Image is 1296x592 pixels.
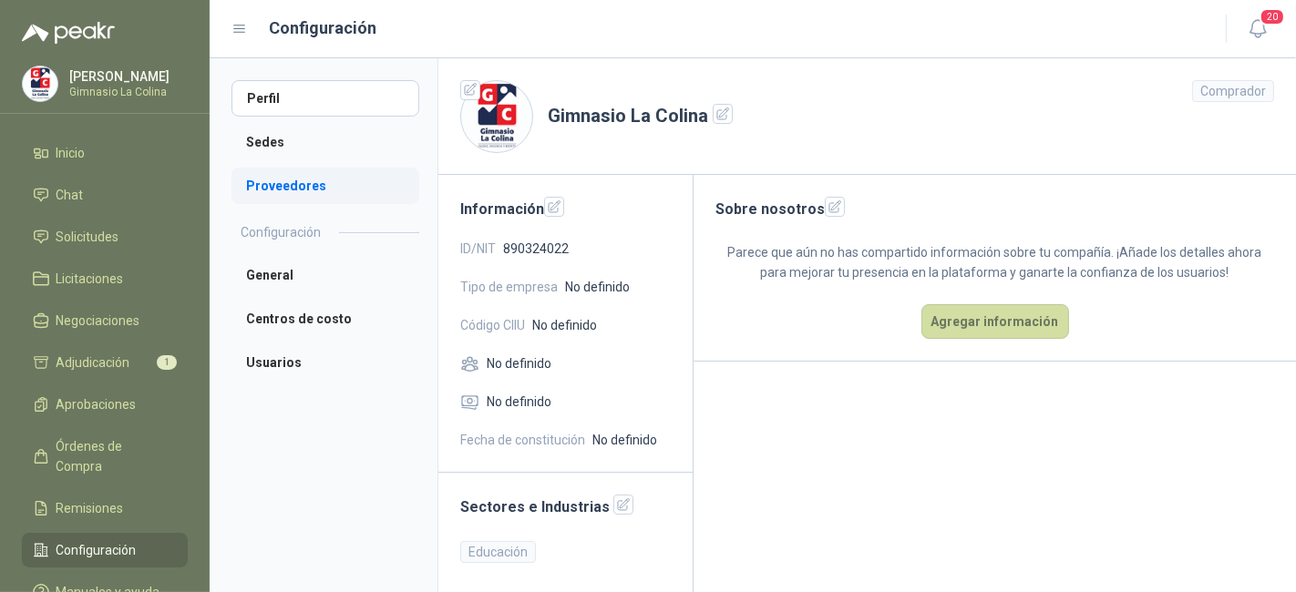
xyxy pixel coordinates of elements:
[460,430,585,450] span: Fecha de constitución
[460,495,671,518] h2: Sectores e Industrias
[460,197,671,220] h2: Información
[57,185,84,205] span: Chat
[22,22,115,44] img: Logo peakr
[57,311,140,331] span: Negociaciones
[22,387,188,422] a: Aprobaciones
[57,394,137,414] span: Aprobaciones
[487,353,551,373] span: No definido
[57,436,170,476] span: Órdenes de Compra
[592,430,657,450] span: No definido
[715,242,1274,282] p: Parece que aún no has compartido información sobre tu compañía. ¡Añade los detalles ahora para me...
[1260,8,1285,26] span: 20
[57,498,124,518] span: Remisiones
[921,304,1069,339] button: Agregar información
[241,222,321,242] h2: Configuración
[460,277,558,297] span: Tipo de empresa
[57,352,130,373] span: Adjudicación
[270,15,377,41] h1: Configuración
[461,81,532,152] img: Company Logo
[57,540,137,560] span: Configuración
[231,80,419,117] a: Perfil
[22,303,188,338] a: Negociaciones
[57,269,124,289] span: Licitaciones
[22,136,188,170] a: Inicio
[23,66,57,101] img: Company Logo
[231,257,419,293] a: General
[22,429,188,484] a: Órdenes de Compra
[231,344,419,381] a: Usuarios
[57,227,119,247] span: Solicitudes
[715,197,1274,220] h2: Sobre nosotros
[57,143,86,163] span: Inicio
[460,315,525,335] span: Código CIIU
[1241,13,1274,46] button: 20
[22,345,188,380] a: Adjudicación1
[487,392,551,412] span: No definido
[231,124,419,160] a: Sedes
[22,219,188,254] a: Solicitudes
[22,533,188,567] a: Configuración
[157,355,177,370] span: 1
[69,70,183,83] p: [PERSON_NAME]
[532,315,597,335] span: No definido
[22,178,188,212] a: Chat
[69,87,183,97] p: Gimnasio La Colina
[231,301,419,337] a: Centros de costo
[503,239,569,259] span: 890324022
[231,168,419,204] a: Proveedores
[460,239,496,259] span: ID/NIT
[548,102,733,130] h1: Gimnasio La Colina
[22,261,188,296] a: Licitaciones
[1192,80,1274,102] div: Comprador
[565,277,630,297] span: No definido
[460,541,536,563] div: Educación
[22,491,188,526] a: Remisiones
